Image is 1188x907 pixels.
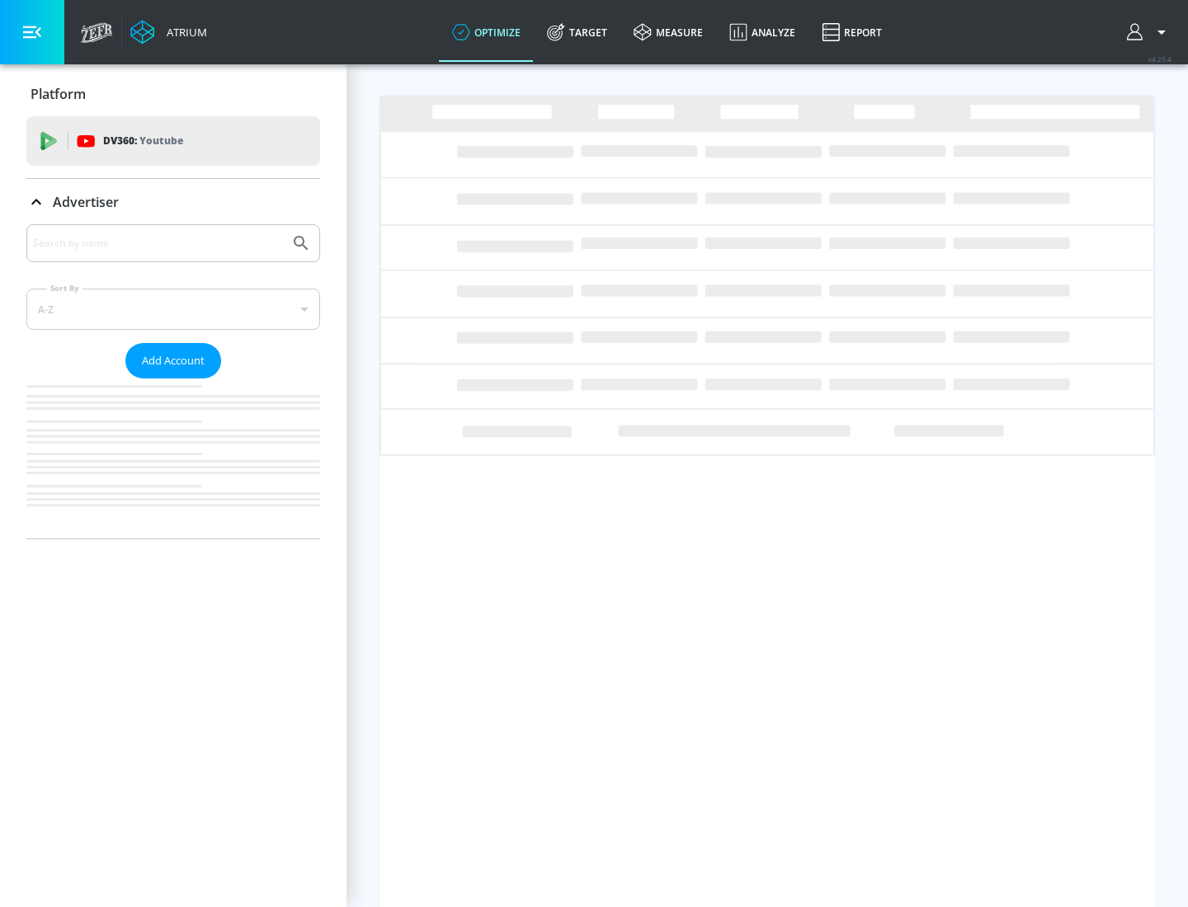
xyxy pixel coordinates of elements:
div: Atrium [160,25,207,40]
nav: list of Advertiser [26,378,320,538]
div: Advertiser [26,179,320,225]
input: Search by name [33,233,283,254]
div: Platform [26,71,320,117]
span: Add Account [142,351,205,370]
a: Report [808,2,895,62]
p: Advertiser [53,193,119,211]
p: Platform [31,85,86,103]
a: Target [534,2,620,62]
button: Add Account [125,343,221,378]
a: optimize [439,2,534,62]
div: DV360: Youtube [26,116,320,166]
a: Analyze [716,2,808,62]
a: Atrium [130,20,207,45]
label: Sort By [47,283,82,294]
div: A-Z [26,289,320,330]
p: Youtube [139,132,183,149]
p: DV360: [103,132,183,150]
div: Advertiser [26,224,320,538]
a: measure [620,2,716,62]
span: v 4.25.4 [1148,54,1171,63]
